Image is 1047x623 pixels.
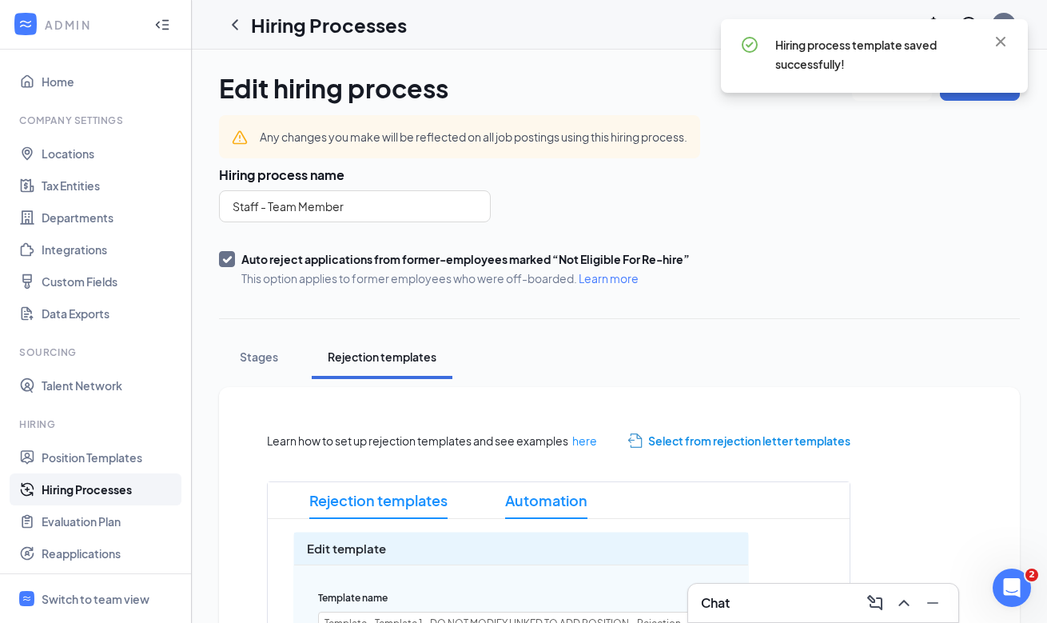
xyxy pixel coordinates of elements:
h1: Hiring Processes [251,11,407,38]
div: Hiring [19,417,175,431]
svg: QuestionInfo [959,15,978,34]
a: Departments [42,202,178,234]
a: Reapplications [42,537,178,569]
a: Hiring Processes [42,473,178,505]
button: Minimize [920,590,945,616]
span: 2 [1025,569,1038,581]
svg: ChevronLeft [225,15,245,34]
span: Template name [318,591,724,606]
svg: Collapse [154,17,170,33]
svg: Warning [232,130,248,146]
span: This option applies to former employees who were off-boarded. [241,270,690,286]
h1: Edit hiring process [219,69,448,107]
a: Evaluation Plan [42,505,178,537]
svg: Notifications [924,15,943,34]
span: Learn how to set up rejection templates and see examples [267,432,597,449]
a: Integrations [42,234,178,266]
svg: Minimize [923,593,942,613]
svg: Cross [991,32,1010,51]
input: Name of hiring process [219,190,491,222]
a: Locations [42,138,178,170]
a: Tax Entities [42,170,178,202]
span: Automation [505,482,587,519]
a: here [572,433,597,448]
svg: WorkstreamLogo [18,16,34,32]
div: Sourcing [19,345,175,359]
button: ChevronUp [891,590,917,616]
a: Learn more [579,271,639,286]
svg: CheckmarkCircle [740,35,759,54]
span: Select from rejection letter templates [648,432,850,449]
a: Position Templates [42,441,178,473]
svg: WorkstreamLogo [22,593,32,604]
svg: ChevronUp [894,593,914,613]
a: Home [42,66,178,98]
div: Switch to team view [42,591,149,607]
iframe: Intercom live chat [993,569,1031,607]
div: Rejection templates [328,349,436,365]
span: Hiring process template saved successfully! [775,38,937,71]
div: GT [997,18,1010,31]
div: Stages [235,349,283,365]
h3: Hiring process name [219,166,1020,184]
div: Any changes you make will be reflected on all job postings using this hiring process. [260,128,687,146]
div: Auto reject applications from former-employees marked “Not Eligible For Re-hire” [241,251,690,267]
a: Custom Fields [42,266,178,298]
div: Company Settings [19,114,175,127]
span: Edit template [307,539,386,558]
a: Talent Network [42,369,178,401]
span: Rejection templates [309,482,448,519]
h3: Chat [701,594,730,612]
svg: ComposeMessage [866,593,885,613]
div: ADMIN [45,17,140,33]
button: ComposeMessage [862,590,888,616]
a: Data Exports [42,298,178,329]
